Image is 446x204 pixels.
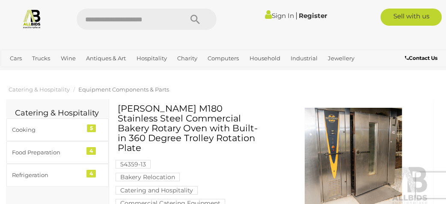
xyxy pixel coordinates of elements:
[78,86,169,93] a: Equipment Components & Parts
[6,118,109,141] a: Cooking 5
[295,11,297,20] span: |
[299,12,327,20] a: Register
[83,51,129,65] a: Antiques & Art
[116,174,180,180] a: Bakery Relocation
[12,148,83,157] div: Food Preparation
[61,65,129,80] a: [GEOGRAPHIC_DATA]
[405,53,440,63] a: Contact Us
[57,51,79,65] a: Wine
[22,9,42,29] img: Allbids.com.au
[15,109,100,118] h2: Catering & Hospitality
[86,170,96,177] div: 4
[6,51,25,65] a: Cars
[12,125,83,135] div: Cooking
[9,86,70,93] a: Catering & Hospitality
[12,170,83,180] div: Refrigeration
[116,186,198,195] mark: Catering and Hospitality
[116,187,198,194] a: Catering and Hospitality
[87,124,96,132] div: 5
[6,164,109,186] a: Refrigeration 4
[6,65,30,80] a: Office
[116,161,151,168] a: 54359-13
[116,173,180,181] mark: Bakery Relocation
[405,55,437,61] b: Contact Us
[381,9,442,26] a: Sell with us
[29,51,54,65] a: Trucks
[265,12,294,20] a: Sign In
[174,9,217,30] button: Search
[204,51,242,65] a: Computers
[246,51,284,65] a: Household
[174,51,201,65] a: Charity
[133,51,170,65] a: Hospitality
[324,51,358,65] a: Jewellery
[287,51,321,65] a: Industrial
[6,141,109,164] a: Food Preparation 4
[116,160,151,169] mark: 54359-13
[118,103,263,153] h1: [PERSON_NAME] M180 Stainless Steel Commercial Bakery Rotary Oven with Built-in 360 Degree Trolley...
[86,147,96,155] div: 4
[33,65,57,80] a: Sports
